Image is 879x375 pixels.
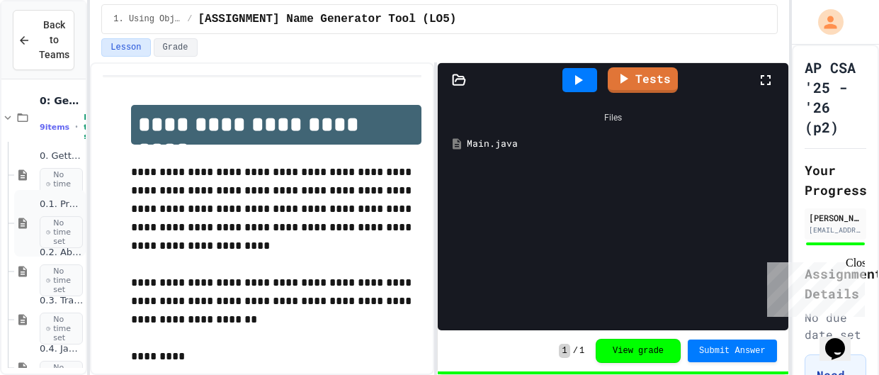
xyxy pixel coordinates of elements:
span: 9 items [40,123,69,132]
span: No time set [40,216,83,249]
span: 1 [579,345,584,357]
a: Tests [608,67,678,93]
span: 0.2. About the AP CSA Exam [40,247,83,259]
h2: Your Progress [805,160,866,200]
button: Submit Answer [688,340,777,362]
span: 0.1. Preface [40,198,83,211]
span: No time set [40,264,83,297]
span: / [573,345,578,357]
h2: Assignment Details [805,264,866,303]
span: 1 [559,344,569,358]
span: No time set [40,168,83,201]
button: Lesson [101,38,150,57]
span: / [187,13,192,25]
span: [ASSIGNMENT] Name Generator Tool (LO5) [198,11,457,28]
iframe: chat widget [820,318,865,361]
div: No due date set [805,309,866,343]
span: 1. Using Objects and Methods [113,13,181,25]
span: • [75,121,78,133]
button: Grade [154,38,198,57]
button: View grade [596,339,681,363]
div: Files [445,104,781,131]
div: [PERSON_NAME] [809,211,862,224]
span: 0. Getting Started [40,150,83,162]
span: No time set [40,313,83,345]
div: My Account [803,6,847,38]
div: Main.java [467,137,780,151]
div: Chat with us now!Close [6,6,98,90]
span: No time set [84,113,103,141]
span: Submit Answer [699,345,766,357]
span: 0.4. Java Development Environments [40,343,83,355]
button: Back to Teams [13,10,74,70]
span: 0: Getting Started [40,94,83,107]
h1: AP CSA '25 - '26 (p2) [805,57,866,137]
iframe: chat widget [761,257,865,317]
div: [EMAIL_ADDRESS][DOMAIN_NAME][PERSON_NAME] [809,225,862,235]
span: Back to Teams [39,18,69,62]
span: 0.3. Transitioning from AP CSP to AP CSA [40,295,83,307]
